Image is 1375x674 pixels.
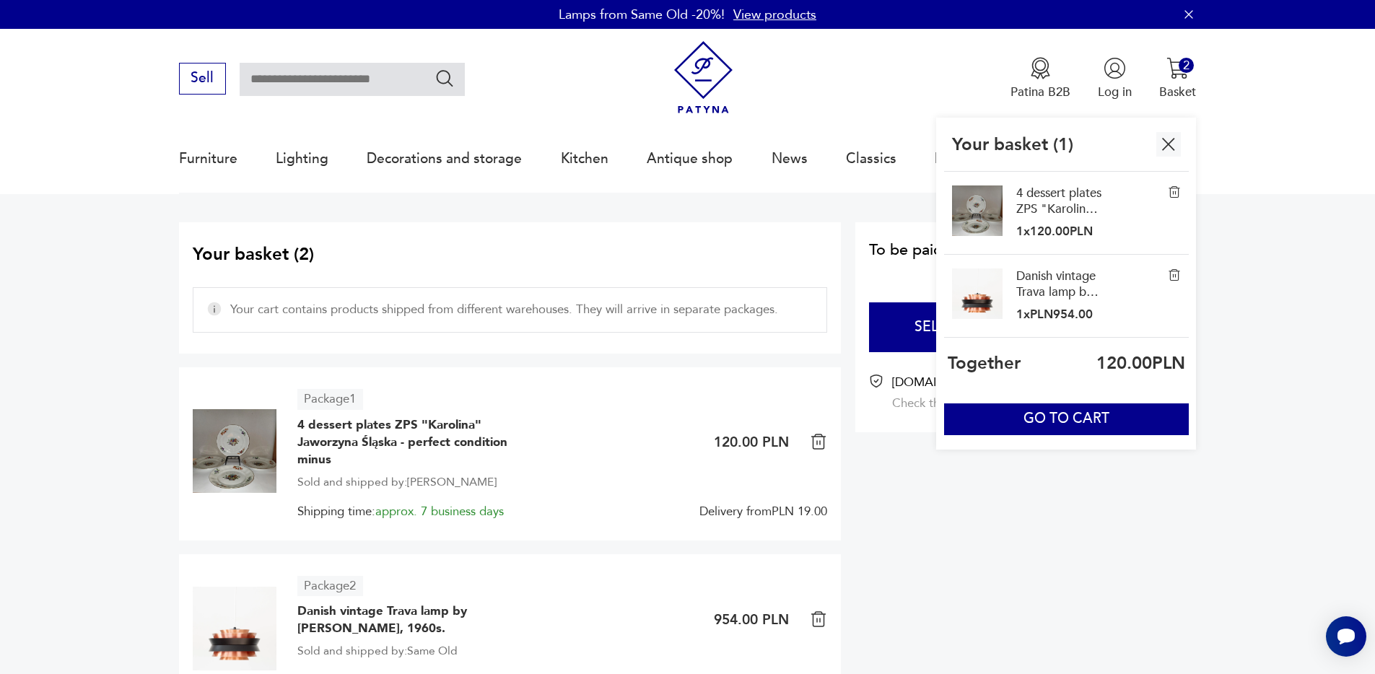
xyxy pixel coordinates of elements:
a: Antique shop [647,126,733,192]
button: Search [435,68,455,89]
button: Log in [1098,57,1132,100]
a: Sell [179,74,226,85]
font: 1 [349,390,356,407]
img: 4 dessert plates ZPS "Karolina" Jaworzyna Śląska - perfect condition minus [193,409,276,493]
a: GO TO CART [944,414,1188,426]
font: News [772,149,808,168]
font: Danish vintage Trava lamp by [PERSON_NAME], 1960s. [297,603,467,636]
font: 2 [349,577,356,594]
font: Package [304,390,349,407]
font: Decorations and storage [367,149,522,168]
img: 4 dessert plates ZPS "Karolina" Jaworzyna Śląska - perfect condition minus [952,185,1003,236]
font: 2 [1183,57,1190,74]
font: Basket [1159,84,1196,100]
img: Danish vintage Trava lamp by Carl Thore, 1960s. [193,587,276,670]
font: [DOMAIN_NAME] guarantees safe shopping [892,374,1132,390]
font: Sold and shipped by: [297,643,407,659]
font: Sell [191,69,214,87]
font: Delivery from [699,503,772,520]
font: ) [309,242,314,266]
font: approx. 7 business days [375,503,504,520]
img: Trash icon [810,610,827,628]
font: To be paid [869,239,943,261]
img: 4 dessert plates ZPS "Karolina" Jaworzyna Śląska - perfect condition minus [1168,185,1181,198]
a: Lighting [276,126,328,192]
font: Your basket ( [952,133,1058,157]
font: Your cart contains products shipped from different warehouses. They will arrive in separate packa... [230,301,778,318]
a: Furniture [179,126,237,192]
img: Patina - vintage furniture and decorations store [667,41,740,114]
font: Kitchen [561,149,608,168]
font: Furniture [179,149,237,168]
a: Danish vintage Trava lamp by [PERSON_NAME], 1960s. [1016,268,1103,299]
a: View products [733,6,816,24]
font: Same Old [407,643,458,659]
font: Sold and shipped by: [297,474,407,490]
font: 4 dessert plates ZPS "Karolina" Jaworzyna Śląska - perfect condition minus [297,416,507,468]
img: Certificate icon [869,374,883,388]
font: 1 [1016,223,1023,240]
font: 954.00 [1053,306,1093,323]
button: GO TO CART [944,403,1188,435]
a: Design icons [935,126,1016,192]
font: Package [304,577,349,594]
font: Antique shop [647,149,733,168]
img: Danish vintage Trava lamp by Carl Thore, 1960s. [952,268,1003,319]
button: Select delivery and payment [869,302,1182,352]
img: Medal icon [1029,57,1052,79]
font: Danish vintage Trava lamp by [PERSON_NAME], 1960s. [1016,268,1117,331]
font: Your basket ( [193,242,299,266]
button: 2Basket [1159,57,1196,100]
a: News [772,126,808,192]
font: Together [948,351,1021,375]
font: Shipping time: [297,503,375,520]
font: 120.00 [1096,351,1152,375]
img: Information icon [207,302,222,316]
font: PLN [1030,306,1053,323]
button: Sell [179,63,226,95]
a: Classics [846,126,896,192]
font: 120.00 PLN [714,433,789,452]
font: 1 [1058,133,1068,157]
font: Lamps from Same Old -20%! [559,6,725,24]
font: ) [1068,133,1073,157]
font: x [1023,223,1030,240]
font: PLN 19.00 [772,503,827,520]
font: 2 [299,242,309,266]
a: Kitchen [561,126,608,192]
button: Patina B2B [1010,57,1070,100]
font: PLN [1152,351,1185,375]
a: 4 dessert plates ZPS "Karolina" Jaworzyna Śląska - perfect condition minus [1016,185,1103,216]
img: Danish vintage Trava lamp by Carl Thore, 1960s. [1168,268,1181,281]
img: User icon [1104,57,1126,79]
font: 1 [1016,306,1023,323]
img: Cross icon [1157,133,1179,155]
iframe: Smartsupp widget button [1326,616,1366,657]
font: Design icons [935,149,1016,168]
font: Check the details [892,395,985,411]
font: 954.00 PLN [714,610,789,629]
font: PLN [1070,223,1093,240]
a: Decorations and storage [367,126,522,192]
a: Medal iconPatina B2B [1010,57,1070,100]
font: Select delivery and payment [915,318,1136,336]
font: [PERSON_NAME] [407,474,497,490]
font: GO TO CART [1023,409,1109,428]
img: Cart icon [1166,57,1189,79]
font: 120.00 [1030,223,1070,240]
img: Trash icon [810,433,827,450]
font: Patina B2B [1010,84,1070,100]
button: Check the details [892,395,994,411]
font: x [1023,306,1030,323]
font: Log in [1098,84,1132,100]
font: Lighting [276,149,328,168]
font: Classics [846,149,896,168]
